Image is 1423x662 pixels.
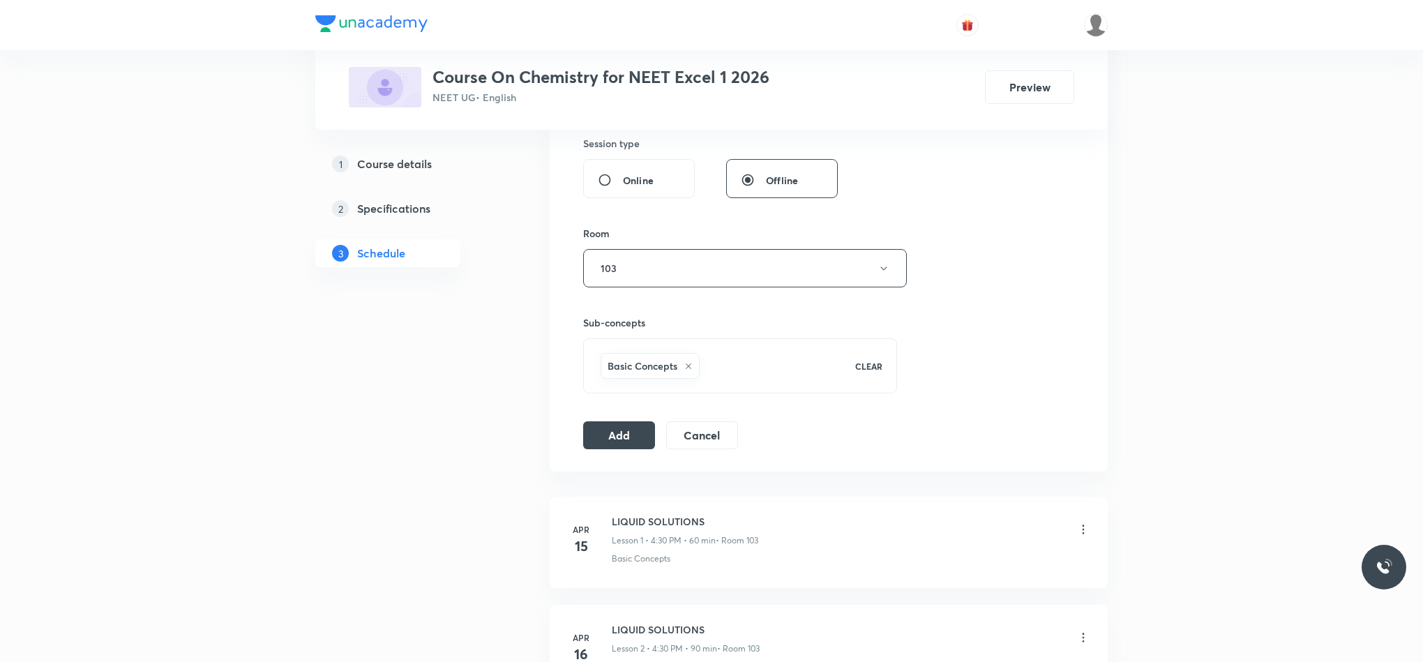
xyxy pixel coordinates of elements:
[623,173,654,188] span: Online
[583,315,897,330] h6: Sub-concepts
[583,249,907,287] button: 103
[357,245,405,262] h5: Schedule
[332,245,349,262] p: 3
[315,150,505,178] a: 1Course details
[612,514,758,529] h6: LIQUID SOLUTIONS
[608,359,677,373] h6: Basic Concepts
[567,631,595,644] h6: Apr
[717,642,760,655] p: • Room 103
[332,200,349,217] p: 2
[612,534,716,547] p: Lesson 1 • 4:30 PM • 60 min
[315,195,505,223] a: 2Specifications
[956,14,979,36] button: avatar
[666,421,738,449] button: Cancel
[716,534,758,547] p: • Room 103
[612,622,760,637] h6: LIQUID SOLUTIONS
[612,642,717,655] p: Lesson 2 • 4:30 PM • 90 min
[1376,559,1392,576] img: ttu
[315,15,428,32] img: Company Logo
[315,15,428,36] a: Company Logo
[357,200,430,217] h5: Specifications
[432,90,769,105] p: NEET UG • English
[583,421,655,449] button: Add
[332,156,349,172] p: 1
[985,70,1074,104] button: Preview
[961,19,974,31] img: avatar
[432,67,769,87] h3: Course On Chemistry for NEET Excel 1 2026
[357,156,432,172] h5: Course details
[612,552,670,565] p: Basic Concepts
[583,136,640,151] h6: Session type
[766,173,798,188] span: Offline
[1084,13,1108,37] img: UNACADEMY
[567,523,595,536] h6: Apr
[349,67,421,107] img: 3CEAC2E4-5E59-44A5-80F4-5E81ACD48FD5_plus.png
[583,226,610,241] h6: Room
[855,360,882,373] p: CLEAR
[567,536,595,557] h4: 15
